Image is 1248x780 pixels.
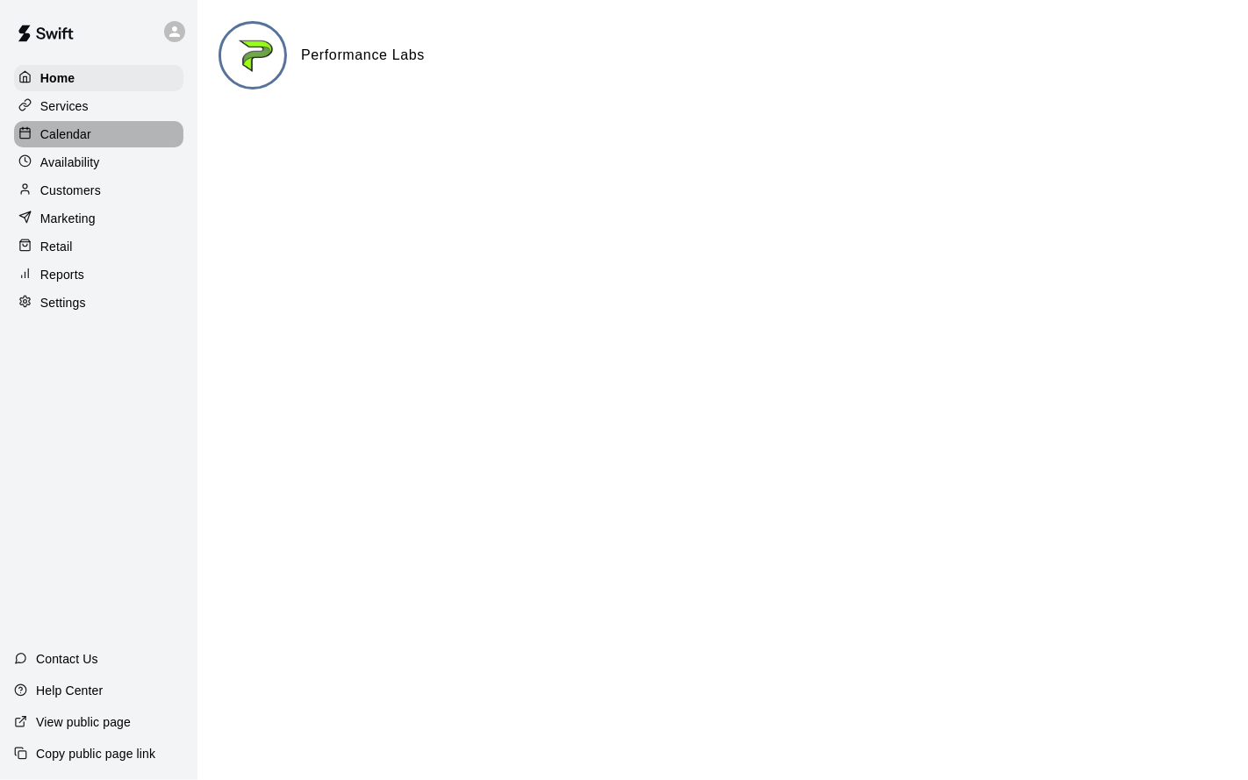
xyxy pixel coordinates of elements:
img: Performance Labs logo [221,24,287,89]
h6: Performance Labs [301,44,425,67]
a: Marketing [14,205,183,232]
p: Marketing [40,210,96,227]
a: Availability [14,149,183,175]
p: Availability [40,154,100,171]
p: View public page [36,713,131,731]
p: Services [40,97,89,115]
a: Calendar [14,121,183,147]
a: Services [14,93,183,119]
p: Home [40,69,75,87]
a: Home [14,65,183,91]
a: Reports [14,261,183,288]
a: Retail [14,233,183,260]
p: Settings [40,294,86,311]
p: Retail [40,238,73,255]
p: Copy public page link [36,745,155,762]
a: Customers [14,177,183,204]
p: Calendar [40,125,91,143]
p: Reports [40,266,84,283]
p: Contact Us [36,650,98,668]
p: Customers [40,182,101,199]
a: Settings [14,290,183,316]
p: Help Center [36,682,103,699]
